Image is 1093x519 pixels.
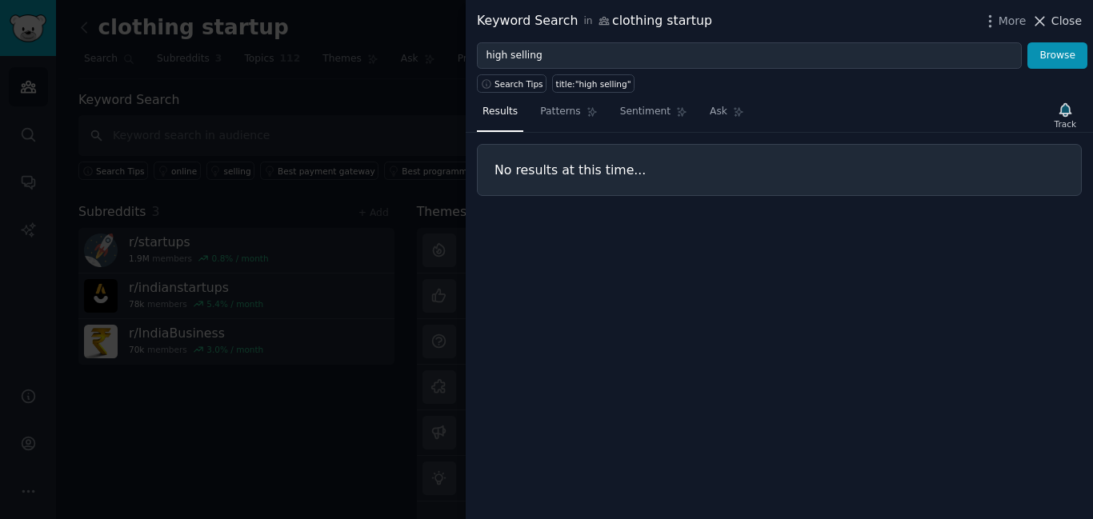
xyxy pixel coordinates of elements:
button: Track [1049,98,1082,132]
a: Sentiment [615,99,693,132]
button: Browse [1027,42,1087,70]
a: Ask [704,99,750,132]
a: title:"high selling" [552,74,635,93]
span: Search Tips [494,78,543,90]
a: Results [477,99,523,132]
a: Patterns [534,99,603,132]
span: More [999,13,1027,30]
div: title:"high selling" [556,78,631,90]
span: Results [482,105,518,119]
span: Sentiment [620,105,671,119]
button: More [982,13,1027,30]
h3: No results at this time... [494,162,1064,178]
span: Patterns [540,105,580,119]
button: Close [1031,13,1082,30]
span: in [583,14,592,29]
div: Track [1055,118,1076,130]
input: Try a keyword related to your business [477,42,1022,70]
span: Close [1051,13,1082,30]
button: Search Tips [477,74,546,93]
div: Keyword Search clothing startup [477,11,712,31]
span: Ask [710,105,727,119]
